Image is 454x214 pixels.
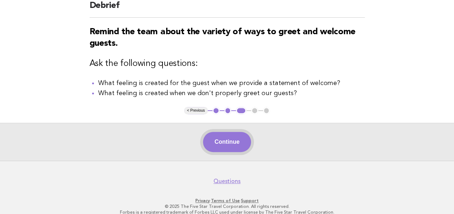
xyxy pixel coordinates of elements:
[241,198,259,203] a: Support
[184,107,208,114] button: < Previous
[211,198,240,203] a: Terms of Use
[195,198,210,203] a: Privacy
[224,107,232,114] button: 2
[213,178,241,185] a: Questions
[10,204,444,209] p: © 2025 The Five Star Travel Corporation. All rights reserved.
[236,107,246,114] button: 3
[90,28,355,48] strong: Remind the team about the variety of ways to greet and welcome guests.
[203,132,251,152] button: Continue
[212,107,220,114] button: 1
[98,88,365,98] li: What feeling is created when we don't properly greet our guests?
[10,198,444,204] p: · ·
[90,58,365,70] h3: Ask the following questions:
[98,78,365,88] li: What feeling is created for the guest when we provide a statement of welcome?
